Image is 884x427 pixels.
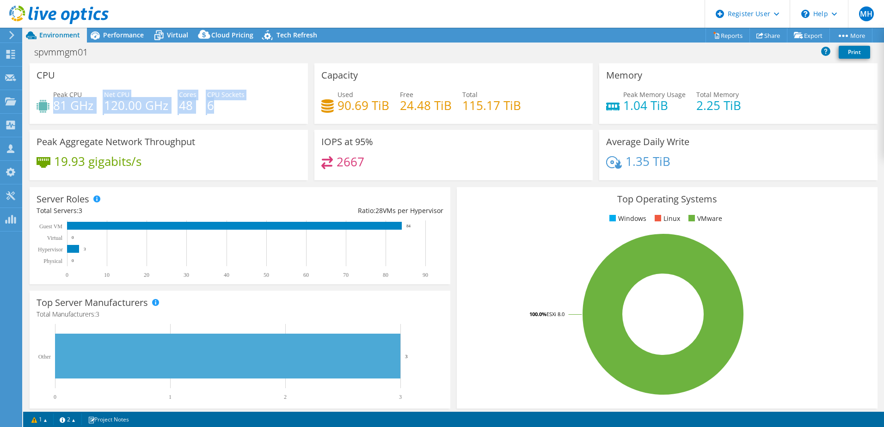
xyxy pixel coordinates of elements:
[207,100,245,110] h4: 6
[321,70,358,80] h3: Capacity
[400,90,413,99] span: Free
[37,194,89,204] h3: Server Roles
[405,354,408,359] text: 3
[623,100,686,110] h4: 1.04 TiB
[787,28,830,43] a: Export
[53,90,82,99] span: Peak CPU
[696,90,739,99] span: Total Memory
[321,137,373,147] h3: IOPS at 95%
[375,206,383,215] span: 28
[626,156,670,166] h4: 1.35 TiB
[399,394,402,400] text: 3
[400,100,452,110] h4: 24.48 TiB
[25,414,54,425] a: 1
[652,213,680,224] li: Linux
[606,137,689,147] h3: Average Daily Write
[240,206,443,216] div: Ratio: VMs per Hypervisor
[224,272,229,278] text: 40
[169,394,172,400] text: 1
[184,272,189,278] text: 30
[623,90,686,99] span: Peak Memory Usage
[43,258,62,264] text: Physical
[103,30,144,39] span: Performance
[39,223,62,230] text: Guest VM
[54,156,141,166] h4: 19.93 gigabits/s
[104,90,129,99] span: Net CPU
[54,394,56,400] text: 0
[706,28,750,43] a: Reports
[423,272,428,278] text: 90
[84,247,86,251] text: 3
[338,100,389,110] h4: 90.69 TiB
[37,137,195,147] h3: Peak Aggregate Network Throughput
[207,90,245,99] span: CPU Sockets
[30,47,102,57] h1: spvmmgm01
[546,311,565,317] tspan: ESXi 8.0
[53,100,93,110] h4: 81 GHz
[383,272,388,278] text: 80
[53,414,82,425] a: 2
[104,272,110,278] text: 10
[343,272,349,278] text: 70
[79,206,82,215] span: 3
[859,6,874,21] span: MH
[462,100,521,110] h4: 115.17 TiB
[749,28,787,43] a: Share
[801,10,810,18] svg: \n
[96,310,99,318] span: 3
[39,30,80,39] span: Environment
[464,194,871,204] h3: Top Operating Systems
[462,90,478,99] span: Total
[607,213,646,224] li: Windows
[696,100,741,110] h4: 2.25 TiB
[167,30,188,39] span: Virtual
[37,298,148,308] h3: Top Server Manufacturers
[264,272,269,278] text: 50
[72,235,74,240] text: 0
[276,30,317,39] span: Tech Refresh
[144,272,149,278] text: 20
[179,100,196,110] h4: 48
[839,46,870,59] a: Print
[303,272,309,278] text: 60
[686,213,722,224] li: VMware
[37,70,55,80] h3: CPU
[38,246,63,253] text: Hypervisor
[529,311,546,317] tspan: 100.0%
[406,224,411,228] text: 84
[47,235,63,241] text: Virtual
[81,414,135,425] a: Project Notes
[829,28,872,43] a: More
[72,258,74,263] text: 0
[104,100,168,110] h4: 120.00 GHz
[37,309,443,319] h4: Total Manufacturers:
[284,394,287,400] text: 2
[38,354,51,360] text: Other
[66,272,68,278] text: 0
[179,90,196,99] span: Cores
[606,70,642,80] h3: Memory
[337,157,364,167] h4: 2667
[37,206,240,216] div: Total Servers:
[211,30,253,39] span: Cloud Pricing
[338,90,353,99] span: Used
